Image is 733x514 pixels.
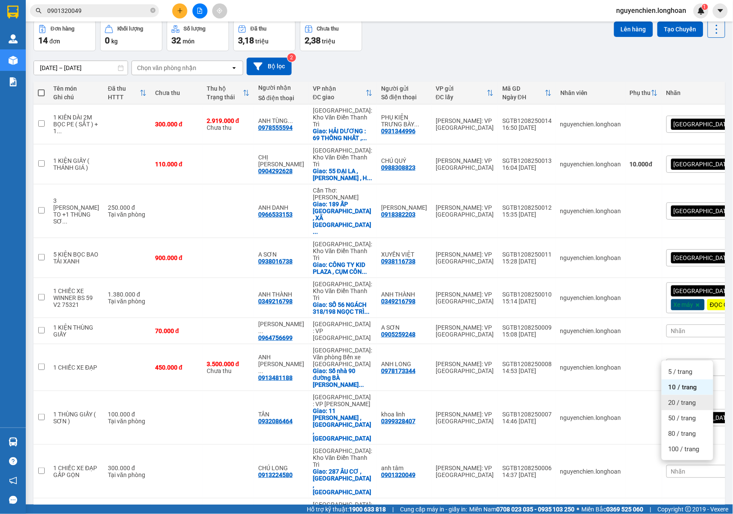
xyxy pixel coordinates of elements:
[381,164,415,171] div: 0988308823
[258,168,293,174] div: 0904292628
[560,364,621,371] div: nguyenchien.longhoan
[137,64,196,72] div: Chọn văn phòng nhận
[258,95,304,101] div: Số điện thoại
[381,211,415,218] div: 0918382203
[381,331,415,338] div: 0905259248
[53,465,99,478] div: 1 CHIẾC XE ĐẠP GẤP GỌN
[53,85,99,92] div: Tên món
[53,114,99,135] div: 1 KIÊN DÀI 2M BỌC PE ( SẮT ) + 1 KIỆN NHÔM BỌC PE + 1 THÙNG GIẤY
[502,465,552,471] div: SGTB1208250006
[258,204,304,211] div: ANH DANH
[53,364,99,371] div: 1 CHIẾC XE ĐẠP
[108,291,147,298] div: 1.380.000 đ
[171,35,181,46] span: 32
[53,288,99,308] div: 1 CHIẾC XE WINNER BS 59 V2 75321
[359,381,364,388] span: ...
[381,324,427,331] div: A SƠN
[155,254,198,261] div: 900.000 đ
[703,4,706,10] span: 1
[258,327,263,334] span: ...
[313,85,366,92] div: VP nhận
[669,445,699,453] span: 100 / trang
[367,174,372,181] span: ...
[108,204,147,211] div: 250.000 đ
[238,35,254,46] span: 3,18
[502,124,552,131] div: 16:50 [DATE]
[674,301,693,309] span: Xe máy
[685,506,691,512] span: copyright
[258,154,304,168] div: CHỊ THANH
[669,398,696,407] span: 20 / trang
[322,38,335,45] span: triệu
[431,82,498,104] th: Toggle SortBy
[610,5,693,16] span: nguyenchien.longhoan
[288,117,293,124] span: ...
[258,334,293,341] div: 0964756699
[381,258,415,265] div: 0938116738
[381,298,415,305] div: 0349216798
[381,411,427,418] div: khoa linh
[392,505,394,514] span: |
[313,201,373,235] div: Giao: 189 ẤP NHƠN PHÚ 1 , XÃ NHƠN ÁI , ( PHONG ĐIỀN CŨ ) , CẦN THƠ
[381,114,427,128] div: PHỤ KIỆN TRƯNG BÀY AMD
[207,117,250,131] div: Chưa thu
[381,471,415,478] div: 0901320049
[669,429,696,438] span: 80 / trang
[502,367,552,374] div: 14:53 [DATE]
[108,85,140,92] div: Đã thu
[381,361,427,367] div: ANH LONG
[9,496,17,504] span: message
[155,89,198,96] div: Chưa thu
[502,157,552,164] div: SGTB1208250013
[207,361,250,367] div: 3.500.000 đ
[436,94,487,101] div: ĐC lấy
[657,21,703,37] button: Tạo Chuyến
[313,407,373,442] div: Giao: 11 LÊ ĐÌNH KY , CẨM LỆ , ĐÀ NẴNG
[53,411,99,425] div: 1 THÙNG GIẤY ( SƠN )
[38,35,48,46] span: 14
[217,8,223,14] span: aim
[258,84,304,91] div: Người nhận
[53,251,99,265] div: 5 KIỆN BỌC BAO TẢI XANH
[381,128,415,135] div: 0931344996
[255,38,269,45] span: triệu
[313,447,373,468] div: [GEOGRAPHIC_DATA]: Kho Văn Điển Thanh Trì
[313,261,373,275] div: Giao: CÔNG TY KID PLAZA , CỤM CÔNG NGHIỆP THANH OAI , XÃ BÍCH HÒA , THANH OAI , HÀ NỘI
[313,107,373,128] div: [GEOGRAPHIC_DATA]: Kho Văn Điển Thanh Trì
[34,20,96,51] button: Đơn hàng14đơn
[671,327,686,334] span: Nhãn
[560,89,621,96] div: Nhân viên
[560,254,621,261] div: nguyenchien.longhoan
[697,7,705,15] img: icon-new-feature
[614,21,653,37] button: Lên hàng
[258,291,304,298] div: ANH THÀNH
[381,94,427,101] div: Số điện thoại
[381,418,415,425] div: 0399328407
[577,508,580,511] span: ⚪️
[436,85,487,92] div: VP gửi
[626,82,662,104] th: Toggle SortBy
[111,38,118,45] span: kg
[381,204,427,211] div: SƠN TRỌNG TÍN
[207,94,243,101] div: Trạng thái
[258,354,304,374] div: ANH Chu mạnh Cường
[258,117,304,124] div: ANH TÙNG ANH
[313,228,318,235] span: ...
[469,505,575,514] span: Miền Nam
[258,124,293,131] div: 0978555594
[362,268,367,275] span: ...
[650,505,651,514] span: |
[630,89,651,96] div: Phụ thu
[502,418,552,425] div: 14:46 [DATE]
[436,324,494,338] div: [PERSON_NAME]: VP [GEOGRAPHIC_DATA]
[436,117,494,131] div: [PERSON_NAME]: VP [GEOGRAPHIC_DATA]
[172,3,187,18] button: plus
[287,53,296,62] sup: 2
[202,82,254,104] th: Toggle SortBy
[669,367,693,376] span: 5 / trang
[502,324,552,331] div: SGTB1208250009
[108,298,147,305] div: Tại văn phòng
[207,361,250,374] div: Chưa thu
[436,361,494,374] div: [PERSON_NAME]: VP [GEOGRAPHIC_DATA]
[258,258,293,265] div: 0938016738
